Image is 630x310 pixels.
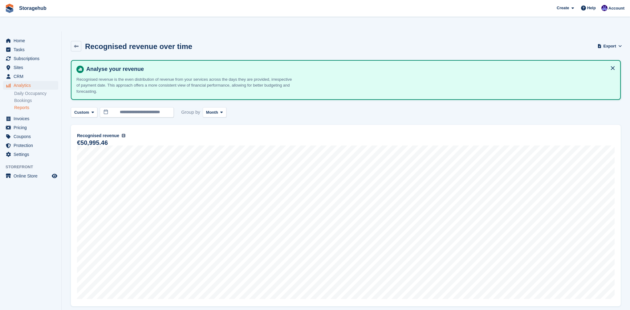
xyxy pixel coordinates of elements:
[181,107,200,117] span: Group by
[74,109,89,116] span: Custom
[51,172,58,180] a: Preview store
[3,141,58,150] a: menu
[3,36,58,45] a: menu
[557,5,569,11] span: Create
[71,107,97,117] button: Custom
[601,5,608,11] img: John Reinesch
[122,134,125,137] img: icon-info-grey-7440780725fd019a000dd9b08b2336e03edf1995a4989e88bcd33f0948082b44.svg
[3,114,58,123] a: menu
[14,98,58,104] a: Bookings
[14,105,58,111] a: Reports
[3,45,58,54] a: menu
[14,123,51,132] span: Pricing
[14,132,51,141] span: Coupons
[14,91,58,96] a: Daily Occupancy
[14,45,51,54] span: Tasks
[85,42,192,51] h2: Recognised revenue over time
[3,72,58,81] a: menu
[599,41,621,51] button: Export
[14,72,51,81] span: CRM
[77,140,108,145] div: €50,995.46
[77,133,119,139] span: Recognised revenue
[14,172,51,180] span: Online Store
[203,107,226,117] button: Month
[3,172,58,180] a: menu
[76,76,292,95] p: Recognised revenue is the even distribution of revenue from your services across the days they ar...
[84,66,615,73] h4: Analyse your revenue
[14,81,51,90] span: Analytics
[3,81,58,90] a: menu
[608,5,624,11] span: Account
[14,54,51,63] span: Subscriptions
[587,5,596,11] span: Help
[14,141,51,150] span: Protection
[3,54,58,63] a: menu
[604,43,616,49] span: Export
[5,4,14,13] img: stora-icon-8386f47178a22dfd0bd8f6a31ec36ba5ce8667c1dd55bd0f319d3a0aa187defe.svg
[3,123,58,132] a: menu
[3,150,58,159] a: menu
[206,109,218,116] span: Month
[3,132,58,141] a: menu
[3,63,58,72] a: menu
[6,164,61,170] span: Storefront
[14,114,51,123] span: Invoices
[17,3,49,13] a: Storagehub
[14,36,51,45] span: Home
[14,150,51,159] span: Settings
[14,63,51,72] span: Sites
